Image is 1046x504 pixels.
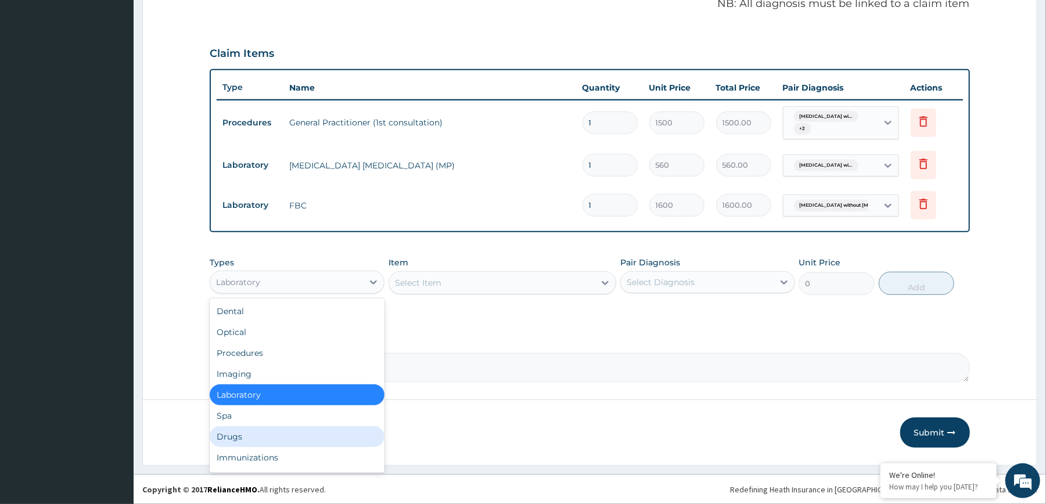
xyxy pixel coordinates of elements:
div: Imaging [210,363,384,384]
label: Unit Price [799,257,840,268]
span: + 2 [794,123,811,135]
span: [MEDICAL_DATA] without [MEDICAL_DATA] [794,200,911,211]
div: Spa [210,405,384,426]
td: [MEDICAL_DATA] [MEDICAL_DATA] (MP) [283,154,576,177]
span: We're online! [67,146,160,264]
div: Dental [210,301,384,322]
a: RelianceHMO [207,484,257,495]
span: [MEDICAL_DATA] wi... [794,160,858,171]
div: We're Online! [889,470,988,480]
th: Quantity [577,76,644,99]
th: Type [217,77,283,98]
label: Comment [210,337,969,347]
div: Others [210,468,384,489]
div: Laboratory [210,384,384,405]
label: Pair Diagnosis [620,257,680,268]
div: Select Item [395,277,441,289]
div: Chat with us now [60,65,195,80]
div: Laboratory [216,276,260,288]
td: Laboratory [217,154,283,176]
div: Minimize live chat window [190,6,218,34]
button: Submit [900,417,970,448]
th: Name [283,76,576,99]
label: Item [389,257,408,268]
span: [MEDICAL_DATA] wi... [794,111,858,123]
div: Drugs [210,426,384,447]
th: Unit Price [644,76,710,99]
button: Add [879,272,955,295]
textarea: Type your message and hit 'Enter' [6,317,221,358]
td: General Practitioner (1st consultation) [283,111,576,134]
strong: Copyright © 2017 . [142,484,260,495]
label: Types [210,258,234,268]
p: How may I help you today? [889,482,988,492]
img: d_794563401_company_1708531726252_794563401 [21,58,47,87]
th: Pair Diagnosis [777,76,905,99]
div: Optical [210,322,384,343]
footer: All rights reserved. [134,474,1046,504]
div: Select Diagnosis [627,276,695,288]
th: Total Price [710,76,777,99]
td: Procedures [217,112,283,134]
td: FBC [283,194,576,217]
div: Procedures [210,343,384,363]
h3: Claim Items [210,48,274,60]
th: Actions [905,76,963,99]
div: Immunizations [210,447,384,468]
td: Laboratory [217,195,283,216]
div: Redefining Heath Insurance in [GEOGRAPHIC_DATA] using Telemedicine and Data Science! [730,484,1037,495]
